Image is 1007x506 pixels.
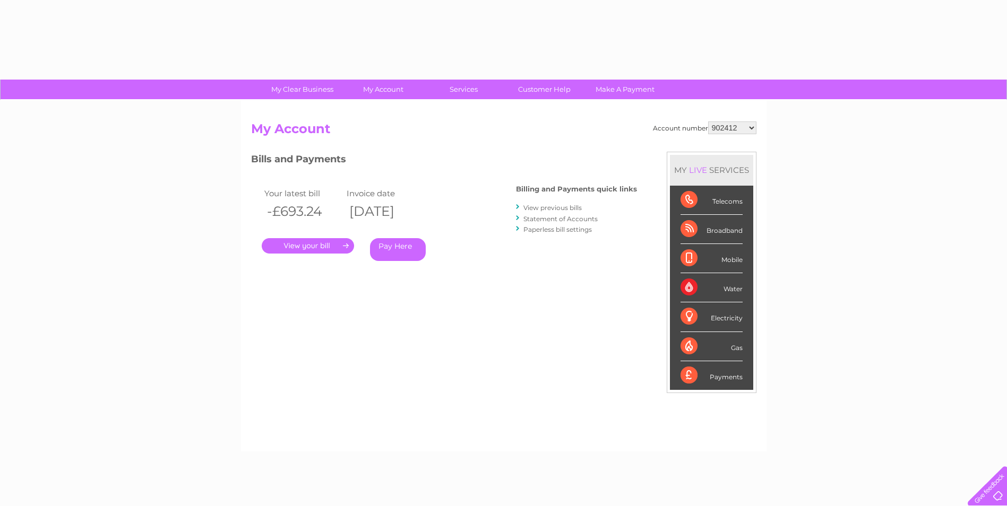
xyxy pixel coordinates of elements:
[681,273,743,302] div: Water
[681,215,743,244] div: Broadband
[687,165,709,175] div: LIVE
[670,155,753,185] div: MY SERVICES
[681,244,743,273] div: Mobile
[523,204,582,212] a: View previous bills
[262,186,344,200] td: Your latest bill
[259,80,346,99] a: My Clear Business
[370,238,426,261] a: Pay Here
[581,80,669,99] a: Make A Payment
[251,152,637,170] h3: Bills and Payments
[681,186,743,215] div: Telecoms
[339,80,427,99] a: My Account
[344,186,426,200] td: Invoice date
[344,200,426,222] th: [DATE]
[251,121,756,142] h2: My Account
[420,80,507,99] a: Services
[262,200,344,222] th: -£693.24
[653,121,756,134] div: Account number
[262,238,354,254] a: .
[523,215,598,223] a: Statement of Accounts
[681,302,743,331] div: Electricity
[681,332,743,361] div: Gas
[516,185,637,193] h4: Billing and Payments quick links
[681,361,743,390] div: Payments
[523,225,592,233] a: Paperless bill settings
[501,80,588,99] a: Customer Help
